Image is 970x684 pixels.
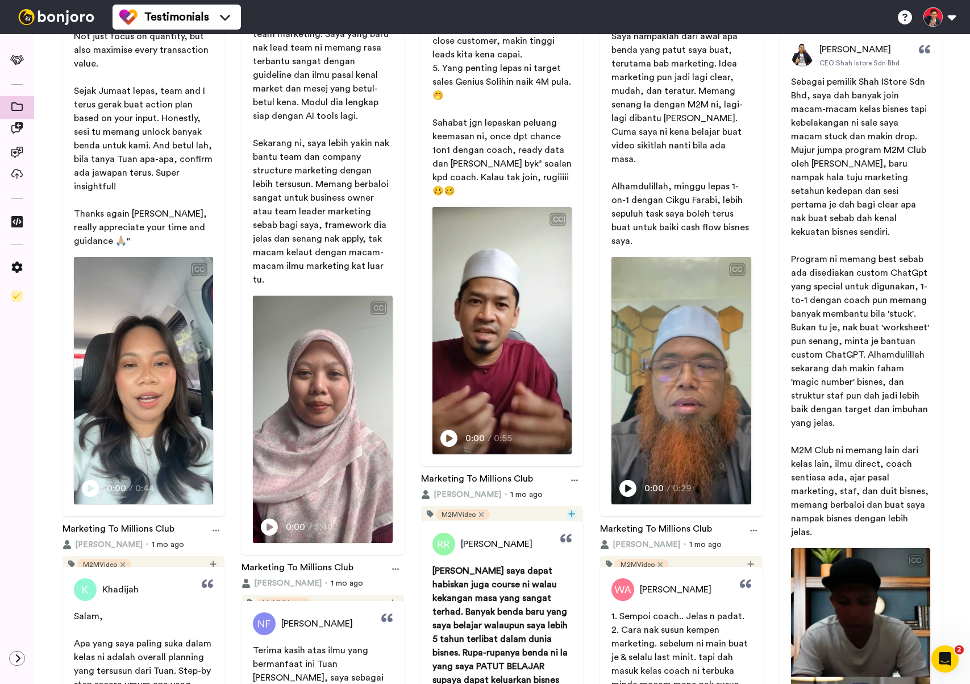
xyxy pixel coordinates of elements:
img: Video Thumbnail [253,296,392,544]
span: M2MVideo [83,560,117,569]
span: Sebagai pemilik Shah IStore Sdn Bhd, saya dah banyak join macam-macam kelas bisnes tapi kebelakan... [791,77,929,237]
span: Saya nampaklah dari awal apa benda yang patut saya buat, terutama bab marketing. Idea marketing p... [611,32,744,164]
span: M2M Club ni memang lain dari kelas lain, ilmu direct, coach sentiasa ada, ajar pasal marketing, s... [791,446,931,537]
div: 1 mo ago [421,489,583,500]
span: M2MVideo [263,599,297,608]
div: CC [192,264,206,275]
span: 5. Yang penting lepas ni target sales Genius Solihin naik 4M pula. 🤭 [432,64,573,100]
span: Sekarang ni, saya lebih yakin nak bantu team dan company structure marketing dengan lebih tersusu... [253,139,392,284]
span: Sejak Jumaat lepas, team and I terus gerak buat action plan based on your input. Honestly, sesi t... [74,86,215,191]
span: 0:29 [673,482,693,495]
div: 1 mo ago [242,578,403,589]
span: [PERSON_NAME] [461,537,532,551]
img: Profile Picture [611,578,634,601]
img: Checklist.svg [11,291,23,302]
a: Marketing To Millions Club [242,561,353,578]
span: [PERSON_NAME] [75,539,143,550]
img: Video Thumbnail [432,207,572,455]
span: [PERSON_NAME] [819,43,891,56]
span: Testimonials [144,9,209,25]
span: M2MVideo [442,510,476,519]
div: CC [372,302,386,314]
span: CEO Shah Istore Sdn Bhd [819,59,900,68]
span: / [129,482,133,495]
span: 3:40 [314,520,334,534]
a: Marketing To Millions Club [63,522,174,539]
span: 2 [955,645,964,654]
span: [PERSON_NAME] [254,578,322,589]
div: CC [730,264,744,275]
button: [PERSON_NAME] [242,578,322,589]
span: Khadijah [102,583,139,596]
span: 0:44 [135,482,155,495]
span: 0:00 [644,482,664,495]
iframe: Intercom live chat [931,645,959,673]
a: Marketing To Millions Club [421,472,533,489]
span: Program ni memang best sebab ada disediakan custom ChatGpt yang special untuk digunakan, 1-to-1 d... [791,255,931,428]
img: Video Thumbnail [74,257,213,505]
a: Marketing To Millions Club [600,522,712,539]
img: Profile Picture [432,533,455,556]
img: Profile Picture [74,578,97,601]
img: Profile Picture [791,44,814,67]
button: [PERSON_NAME] [63,539,143,550]
span: / [488,432,492,445]
span: Sahabat jgn lepaskan peluang keemasan ni, once dpt chance 1on1 dengan coach, ready data dan [PERS... [432,118,574,196]
span: [PERSON_NAME] [434,489,501,500]
span: 0:55 [494,432,514,445]
span: 1. Sempoi coach.. Jelas n padat. [611,612,744,621]
span: 0:00 [107,482,127,495]
img: Profile Picture [253,612,276,635]
img: tm-color.svg [119,8,138,26]
span: 4. Makin tinggi target untuk close customer, makin tinggi leads kita kena capai. [432,23,557,59]
span: 0:00 [286,520,306,534]
button: [PERSON_NAME] [600,539,680,550]
img: Video Thumbnail [611,257,751,505]
span: Alhamdulillah, minggu lepas 1-on-1 dengan Cikgu Farabi, lebih sepuluh task saya boleh terus buat ... [611,182,751,246]
span: [PERSON_NAME] [281,617,353,631]
span: [PERSON_NAME] [613,539,680,550]
div: 1 mo ago [63,539,224,550]
span: Thanks again [PERSON_NAME], really appreciate your time and guidance 🙏🏼" [74,209,209,246]
button: [PERSON_NAME] [421,489,501,500]
div: 1 mo ago [600,539,762,550]
span: / [667,482,671,495]
div: CC [551,214,565,225]
span: / [308,520,312,534]
span: 0:00 [465,432,485,445]
span: [PERSON_NAME] [640,583,711,596]
span: M2MVideo [621,560,655,569]
img: bj-logo-header-white.svg [14,9,99,25]
span: Salam, [74,612,103,621]
div: CC [909,555,923,566]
